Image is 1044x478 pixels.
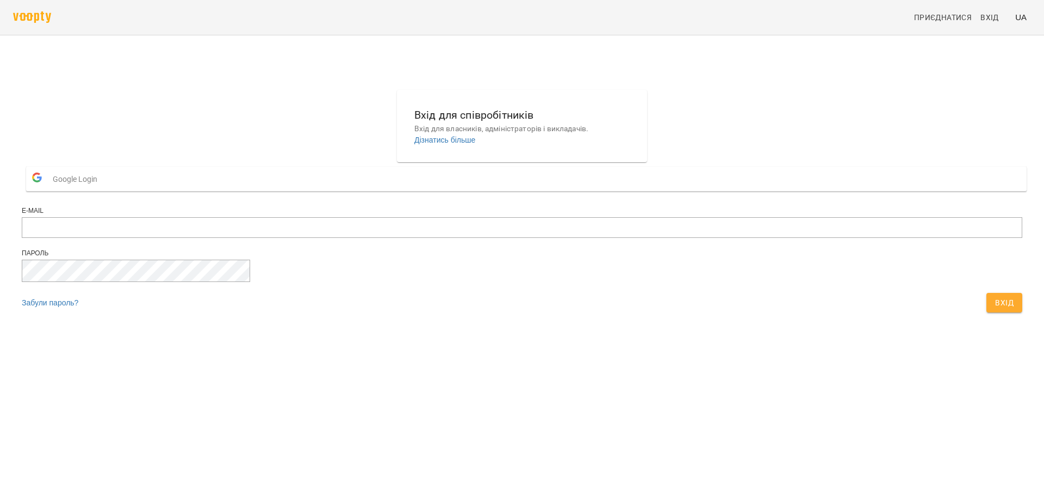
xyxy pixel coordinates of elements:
span: Приєднатися [914,11,972,24]
button: UA [1011,7,1031,27]
a: Приєднатися [910,8,976,27]
span: Google Login [53,168,103,190]
img: voopty.png [13,11,51,23]
span: Вхід [995,296,1014,309]
span: Вхід [980,11,999,24]
a: Забули пароль? [22,298,78,307]
span: UA [1015,11,1027,23]
a: Дізнатись більше [414,136,475,144]
p: Вхід для власників, адміністраторів і викладачів. [414,124,630,134]
a: Вхід [976,8,1011,27]
div: Пароль [22,249,1022,258]
button: Вхід [986,293,1022,312]
h6: Вхід для співробітників [414,107,630,124]
button: Вхід для співробітниківВхід для власників, адміністраторів і викладачів.Дізнатись більше [406,98,638,154]
div: E-mail [22,206,1022,216]
button: Google Login [26,167,1027,191]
